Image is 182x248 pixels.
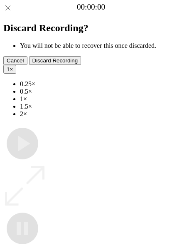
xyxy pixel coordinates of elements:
[20,80,179,88] li: 0.25×
[20,110,179,118] li: 2×
[3,22,179,34] h2: Discard Recording?
[20,95,179,103] li: 1×
[20,88,179,95] li: 0.5×
[3,65,16,74] button: 1×
[20,42,179,50] li: You will not be able to recover this once discarded.
[20,103,179,110] li: 1.5×
[3,56,27,65] button: Cancel
[77,2,105,12] a: 00:00:00
[29,56,81,65] button: Discard Recording
[7,66,10,72] span: 1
